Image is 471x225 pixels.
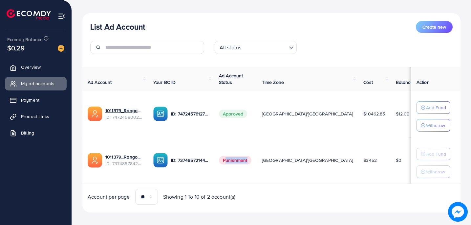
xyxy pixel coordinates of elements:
span: $3452 [363,157,377,163]
span: Ecomdy Balance [7,36,43,43]
span: $10462.85 [363,111,385,117]
img: logo [7,9,51,19]
p: Withdraw [426,121,445,129]
input: Search for option [243,41,286,52]
span: [GEOGRAPHIC_DATA]/[GEOGRAPHIC_DATA] [262,111,353,117]
img: ic-ads-acc.e4c84228.svg [88,107,102,121]
img: ic-ads-acc.e4c84228.svg [88,153,102,167]
span: Create new [422,24,446,30]
span: Showing 1 To 10 of 2 account(s) [163,193,236,201]
span: Payment [21,97,39,103]
div: <span class='underline'>1011379_RangooN_1717092912271</span></br>7374857842228035601 [105,154,143,167]
div: Search for option [215,41,297,54]
span: ID: 7374857842228035601 [105,160,143,167]
span: Your BC ID [153,79,176,86]
span: Action [417,79,430,86]
span: Approved [219,110,247,118]
button: Add Fund [417,148,450,160]
p: ID: 7472457612764692497 [171,110,208,118]
img: ic-ba-acc.ded83a64.svg [153,153,168,167]
p: Add Fund [426,150,446,158]
a: Product Links [5,110,67,123]
h3: List Ad Account [90,22,145,32]
span: Ad Account Status [219,72,243,86]
a: 1011379_Rangoonnew_1739817211605 [105,107,143,114]
span: Overview [21,64,41,70]
span: $12.09 [396,111,410,117]
div: <span class='underline'>1011379_Rangoonnew_1739817211605</span></br>7472458002487050241 [105,107,143,121]
a: Payment [5,93,67,107]
button: Withdraw [417,165,450,178]
span: Punishment [219,156,251,164]
span: All status [218,43,243,52]
button: Create new [416,21,453,33]
span: Account per page [88,193,130,201]
span: ID: 7472458002487050241 [105,114,143,120]
span: [GEOGRAPHIC_DATA]/[GEOGRAPHIC_DATA] [262,157,353,163]
span: Product Links [21,113,49,120]
span: $0.29 [7,43,25,53]
span: Cost [363,79,373,86]
span: $0 [396,157,401,163]
a: Billing [5,126,67,139]
span: Balance [396,79,413,86]
span: Ad Account [88,79,112,86]
p: Withdraw [426,168,445,176]
button: Add Fund [417,101,450,114]
a: Overview [5,61,67,74]
a: My ad accounts [5,77,67,90]
img: image [58,45,64,52]
img: ic-ba-acc.ded83a64.svg [153,107,168,121]
a: 1011379_RangooN_1717092912271 [105,154,143,160]
img: image [450,204,466,220]
img: menu [58,12,65,20]
button: Withdraw [417,119,450,132]
span: Time Zone [262,79,284,86]
p: ID: 7374857214487674881 [171,156,208,164]
span: My ad accounts [21,80,54,87]
span: Billing [21,130,34,136]
p: Add Fund [426,104,446,112]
